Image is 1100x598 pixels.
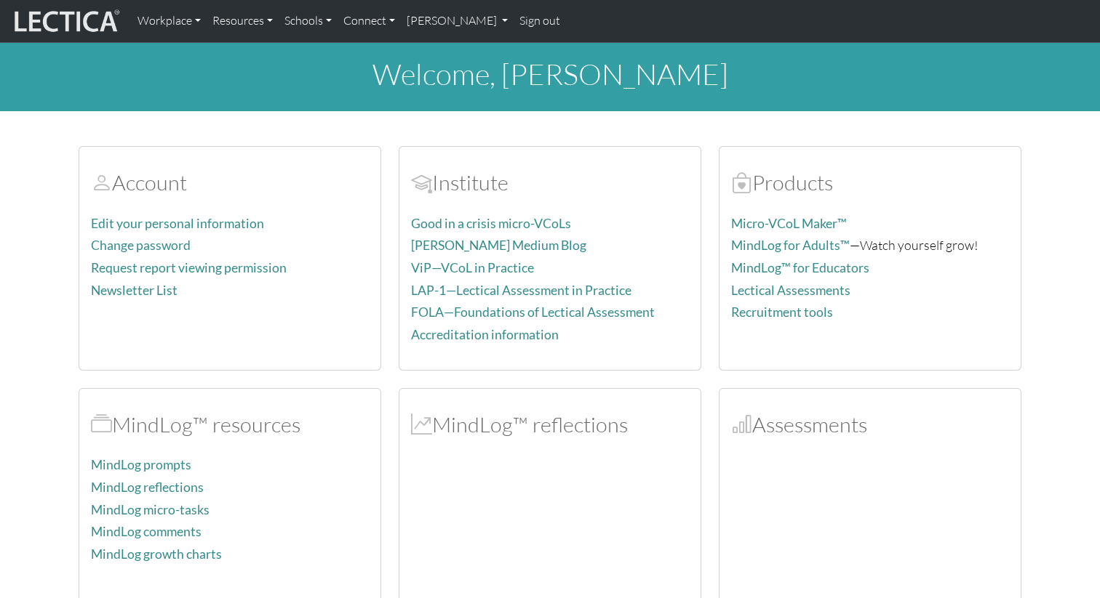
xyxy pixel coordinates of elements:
a: ViP—VCoL in Practice [411,260,534,275]
a: Workplace [132,6,207,36]
span: Products [731,169,752,195]
a: Request report viewing permission [91,260,287,275]
h2: Assessments [731,412,1009,437]
a: Lectical Assessments [731,283,850,298]
a: LAP-1—Lectical Assessment in Practice [411,283,631,298]
img: lecticalive [11,7,120,35]
a: MindLog prompts [91,457,191,472]
a: Resources [207,6,279,36]
a: Edit your personal information [91,216,264,231]
a: Connect [338,6,401,36]
h2: MindLog™ reflections [411,412,689,437]
span: Assessments [731,411,752,437]
a: MindLog micro-tasks [91,502,210,517]
a: [PERSON_NAME] [401,6,514,36]
span: Account [91,169,112,195]
a: Change password [91,238,191,253]
a: MindLog reflections [91,480,204,495]
h2: MindLog™ resources [91,412,369,437]
h2: Products [731,170,1009,195]
a: Newsletter List [91,283,178,298]
a: Sign out [514,6,566,36]
p: —Watch yourself grow! [731,235,1009,256]
a: Recruitment tools [731,304,833,320]
a: MindLog™ for Educators [731,260,869,275]
a: FOLA—Foundations of Lectical Assessment [411,304,655,320]
h2: Institute [411,170,689,195]
a: Good in a crisis micro-VCoLs [411,216,571,231]
span: Account [411,169,432,195]
a: [PERSON_NAME] Medium Blog [411,238,586,253]
a: Schools [279,6,338,36]
a: Accreditation information [411,327,559,342]
a: MindLog for Adults™ [731,238,850,253]
h2: Account [91,170,369,195]
a: MindLog growth charts [91,546,222,562]
a: Micro-VCoL Maker™ [731,216,847,231]
a: MindLog comments [91,524,202,539]
span: MindLog™ resources [91,411,112,437]
span: MindLog [411,411,432,437]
